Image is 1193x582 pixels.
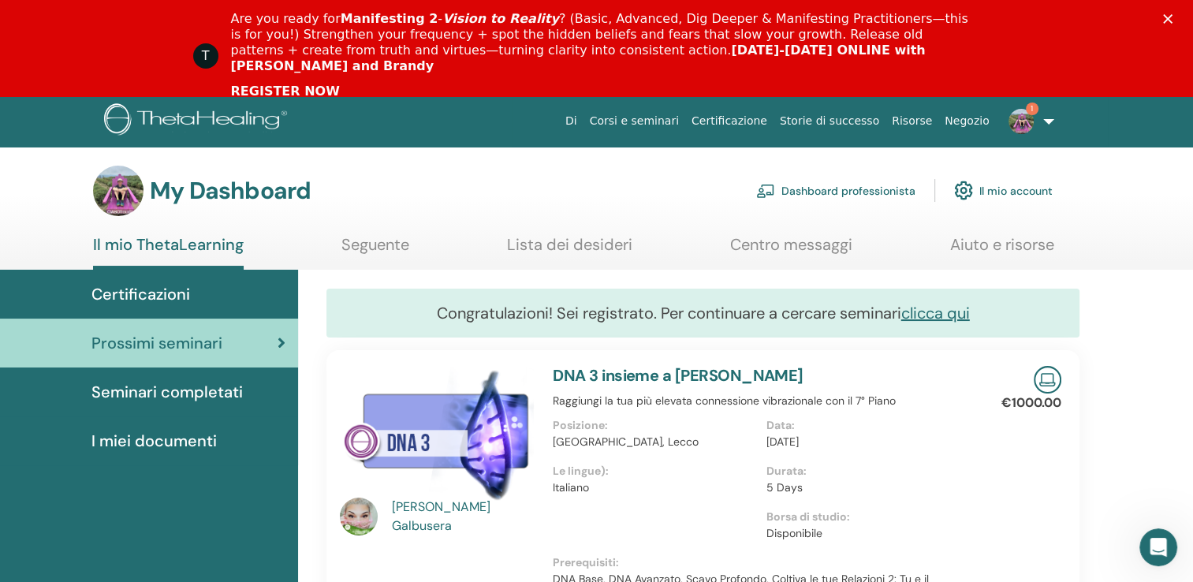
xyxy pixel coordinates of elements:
[1001,394,1061,412] p: €1000.00
[231,84,340,101] a: REGISTER NOW
[392,498,538,535] a: [PERSON_NAME] Galbusera
[91,429,217,453] span: I miei documenti
[954,173,1053,207] a: Il mio account
[553,365,803,386] a: DNA 3 insieme a [PERSON_NAME]
[766,463,970,479] p: Durata :
[1163,14,1179,24] div: Chiudi
[756,184,775,198] img: chalkboard-teacher.svg
[1008,109,1034,134] img: default.jpg
[340,366,534,502] img: DNA 3
[901,303,970,323] a: clicca qui
[442,11,559,26] i: Vision to Reality
[559,106,583,136] a: Di
[766,525,970,542] p: Disponibile
[553,554,979,571] p: Prerequisiti :
[766,509,970,525] p: Borsa di studio :
[91,380,243,404] span: Seminari completati
[766,479,970,496] p: 5 Days
[340,498,378,535] img: default.jpg
[766,434,970,450] p: [DATE]
[730,235,852,266] a: Centro messaggi
[341,11,438,26] b: Manifesting 2
[1034,366,1061,394] img: Live Online Seminar
[938,106,995,136] a: Negozio
[91,331,222,355] span: Prossimi seminari
[756,173,915,207] a: Dashboard professionista
[553,463,756,479] p: Le lingue) :
[150,177,311,205] h3: My Dashboard
[104,103,293,139] img: logo.png
[507,235,632,266] a: Lista dei desideri
[553,417,756,434] p: Posizione :
[950,235,1054,266] a: Aiuto e risorse
[885,106,938,136] a: Risorse
[553,393,979,409] p: Raggiungi la tua più elevata connessione vibrazionale con il 7° Piano
[326,289,1079,338] div: Congratulazioni! Sei registrato. Per continuare a cercare seminari
[954,177,973,203] img: cog.svg
[341,235,409,266] a: Seguente
[231,11,975,74] div: Are you ready for - ? (Basic, Advanced, Dig Deeper & Manifesting Practitioners—this is for you!) ...
[583,106,685,136] a: Corsi e seminari
[553,479,756,496] p: Italiano
[93,235,244,270] a: Il mio ThetaLearning
[553,434,756,450] p: [GEOGRAPHIC_DATA], Lecco
[231,43,926,73] b: [DATE]-[DATE] ONLINE with [PERSON_NAME] and Brandy
[93,166,144,216] img: default.jpg
[91,282,190,306] span: Certificazioni
[766,417,970,434] p: Data :
[774,106,885,136] a: Storie di successo
[1026,103,1038,115] span: 1
[193,43,218,69] div: Profile image for ThetaHealing
[685,106,774,136] a: Certificazione
[1139,528,1177,566] iframe: Intercom live chat
[996,96,1061,147] a: 1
